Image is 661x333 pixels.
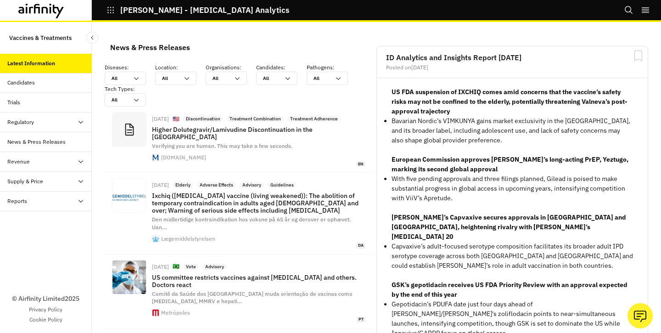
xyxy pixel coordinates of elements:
[392,155,628,173] strong: European Commission approves [PERSON_NAME]’s long-acting PrEP, Yeztugo, marking its second global...
[152,310,159,316] img: metropoles-2500x2500-4-scaled.jpg
[152,182,169,188] div: [DATE]
[290,116,338,122] p: Treatment Adherence
[624,2,633,18] button: Search
[7,98,20,107] div: Trials
[152,290,353,305] span: Comitê da Saúde dos [GEOGRAPHIC_DATA] muda orientação de vacinas como [MEDICAL_DATA], MMRV e hepa...
[7,59,55,68] div: Latest Information
[161,236,215,242] div: Lægemiddelstyrelsen
[186,264,196,270] p: Vote
[29,305,62,314] a: Privacy Policy
[105,107,373,173] a: [DATE]🇺🇸DiscontinuationTreatment CombinationTreatment AdherenceHigher Dolutegravir/Lamivudine Dis...
[161,310,190,316] div: Metrópoles
[105,254,373,328] a: [DATE]🇧🇷VoteAdvisoryUS committee restricts vaccines against [MEDICAL_DATA] and others. Doctors re...
[173,115,179,123] p: 🇺🇸
[392,281,627,299] strong: GSK’s gepotidacin receives US FDA Priority Review with an approval expected by the end of this year
[230,116,281,122] p: Treatment Combination
[627,303,653,328] button: Ask our analysts
[86,32,98,44] button: Close Sidebar
[392,242,633,271] p: Capvaxive’s adult-focused serotype composition facilitates its broader adult IPD serotype coverag...
[392,116,633,145] p: Bavarian Nordic’s VIMKUNYA gains market exclusivity in the [GEOGRAPHIC_DATA], and its broader lab...
[242,182,261,188] p: Advisory
[29,316,62,324] a: Cookie Policy
[633,50,644,62] svg: Bookmark Report
[386,54,639,61] h2: ID Analytics and Insights Report [DATE]
[256,63,307,72] p: Candidates :
[186,116,220,122] p: Discontinuation
[206,63,256,72] p: Organisations :
[7,138,66,146] div: News & Press Releases
[175,182,190,188] p: Elderly
[112,260,146,294] img: producao-vacina_.jpg
[200,182,233,188] p: Adverse Effects
[9,29,72,46] p: Vaccines & Treatments
[112,179,146,212] img: seo-thumbnail.png
[7,197,27,205] div: Reports
[7,158,30,166] div: Revenue
[152,192,365,214] p: Ixchiq ([MEDICAL_DATA] vaccine (living weakened)): The abolition of temporary contraindication in...
[105,85,155,93] p: Tech Types :
[356,243,365,248] span: da
[7,79,35,87] div: Candidates
[12,294,79,304] p: © Airfinity Limited 2025
[152,264,169,270] div: [DATE]
[392,88,627,115] strong: US FDA suspension of IXCHIQ comes amid concerns that the vaccine’s safety risks may not be confin...
[152,154,159,161] img: faviconV2
[173,263,179,271] p: 🇧🇷
[205,264,224,270] p: Advisory
[392,213,626,241] strong: [PERSON_NAME]’s Capvaxive secures approvals in [GEOGRAPHIC_DATA] and [GEOGRAPHIC_DATA], heighteni...
[356,161,365,167] span: en
[307,63,357,72] p: Pathogens :
[106,2,289,18] button: [PERSON_NAME] - [MEDICAL_DATA] Analytics
[152,142,292,149] span: Verifying you are human. This may take a few seconds.
[152,116,169,122] div: [DATE]
[357,316,365,322] span: pt
[161,155,206,160] div: [DOMAIN_NAME]
[392,174,633,203] p: With five pending approvals and three filings planned, Gilead is poised to make substantial progr...
[7,177,43,186] div: Supply & Price
[105,173,373,254] a: [DATE]ElderlyAdverse EffectsAdvisoryGuidelinesIxchiq ([MEDICAL_DATA] vaccine (living weakened)): ...
[7,118,34,126] div: Regulatory
[152,274,365,288] p: US committee restricts vaccines against [MEDICAL_DATA] and others. Doctors react
[110,40,190,54] div: News & Press Releases
[105,63,155,72] p: Diseases :
[120,6,289,14] p: [PERSON_NAME] - [MEDICAL_DATA] Analytics
[152,236,159,242] img: Krone_192_192.png
[155,63,206,72] p: Location :
[152,216,351,231] span: Den midlertidige kontraindikation hos voksne på 65 år og derover er ophævet. Uan …
[270,182,294,188] p: Guidelines
[386,65,639,70] div: Posted on [DATE]
[152,126,365,141] p: Higher Dolutegravir/Lamivudine Discontinuation in the [GEOGRAPHIC_DATA]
